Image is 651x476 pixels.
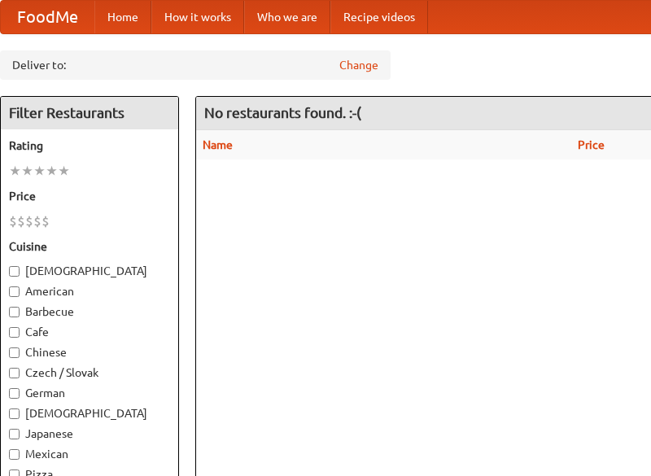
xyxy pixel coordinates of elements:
[46,162,58,180] li: ★
[94,1,151,33] a: Home
[9,286,20,297] input: American
[17,212,25,230] li: $
[9,426,170,442] label: Japanese
[9,263,170,279] label: [DEMOGRAPHIC_DATA]
[203,138,233,151] a: Name
[339,57,378,73] a: Change
[9,307,20,317] input: Barbecue
[9,344,170,360] label: Chinese
[9,212,17,230] li: $
[9,446,170,462] label: Mexican
[9,162,21,180] li: ★
[9,327,20,338] input: Cafe
[244,1,330,33] a: Who we are
[9,408,20,419] input: [DEMOGRAPHIC_DATA]
[9,365,170,381] label: Czech / Slovak
[25,212,33,230] li: $
[9,368,20,378] input: Czech / Slovak
[9,283,170,299] label: American
[33,212,42,230] li: $
[9,449,20,460] input: Mexican
[9,405,170,421] label: [DEMOGRAPHIC_DATA]
[9,429,20,439] input: Japanese
[9,138,170,154] h5: Rating
[9,238,170,255] h5: Cuisine
[1,97,178,129] h4: Filter Restaurants
[204,105,361,120] ng-pluralize: No restaurants found. :-(
[9,304,170,320] label: Barbecue
[9,385,170,401] label: German
[9,266,20,277] input: [DEMOGRAPHIC_DATA]
[33,162,46,180] li: ★
[21,162,33,180] li: ★
[58,162,70,180] li: ★
[1,1,94,33] a: FoodMe
[578,138,605,151] a: Price
[151,1,244,33] a: How it works
[9,324,170,340] label: Cafe
[9,388,20,399] input: German
[9,347,20,358] input: Chinese
[330,1,428,33] a: Recipe videos
[9,188,170,204] h5: Price
[42,212,50,230] li: $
